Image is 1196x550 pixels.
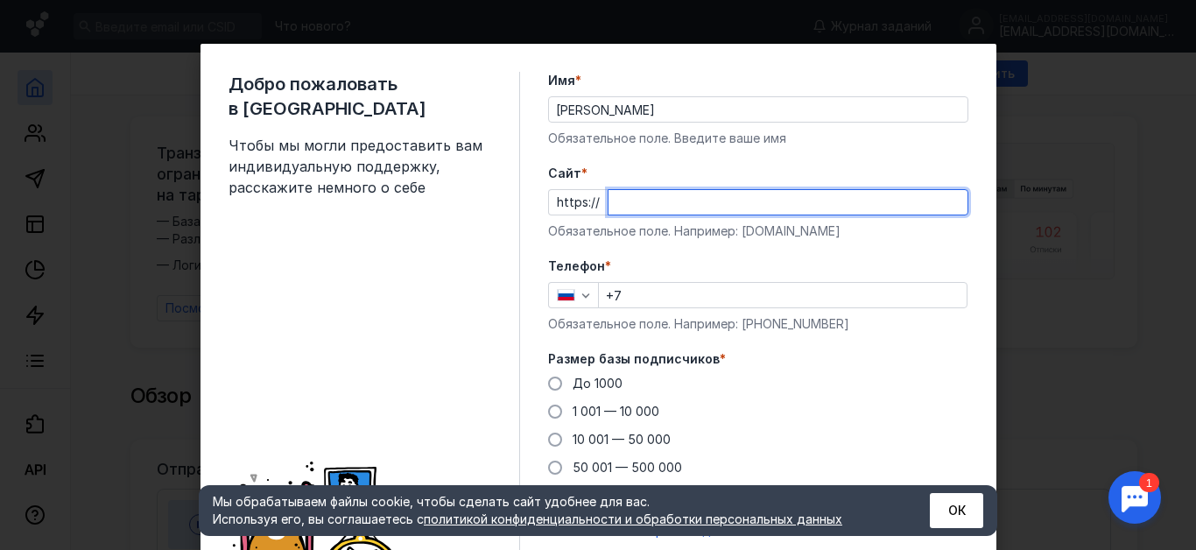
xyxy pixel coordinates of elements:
span: Размер базы подписчиков [548,350,720,368]
div: Обязательное поле. Например: [PHONE_NUMBER] [548,315,968,333]
span: До 1000 [573,376,623,391]
a: политикой конфиденциальности и обработки персональных данных [424,511,842,526]
div: Обязательное поле. Введите ваше имя [548,130,968,147]
span: 50 001 — 500 000 [573,460,682,475]
button: ОК [930,493,983,528]
span: Добро пожаловать в [GEOGRAPHIC_DATA] [229,72,491,121]
span: Имя [548,72,575,89]
span: Cайт [548,165,581,182]
span: 10 001 — 50 000 [573,432,671,447]
span: 1 001 — 10 000 [573,404,659,419]
div: Мы обрабатываем файлы cookie, чтобы сделать сайт удобнее для вас. Используя его, вы соглашаетесь c [213,493,887,528]
div: Обязательное поле. Например: [DOMAIN_NAME] [548,222,968,240]
div: 1 [39,11,60,30]
span: Телефон [548,257,605,275]
span: Чтобы мы могли предоставить вам индивидуальную поддержку, расскажите немного о себе [229,135,491,198]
